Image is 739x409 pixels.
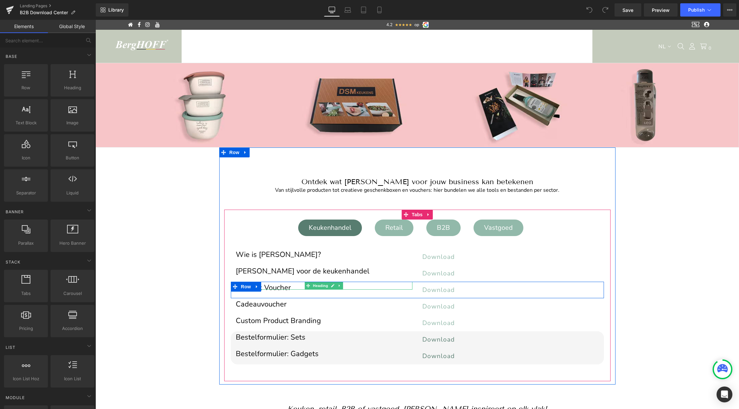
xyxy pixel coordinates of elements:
[5,259,21,265] span: Stack
[140,283,317,286] h1: Cadeauvoucher
[207,201,263,215] div: Keukenhandel
[6,189,46,196] span: Separator
[140,316,317,319] h1: Bestelformulier: Sets
[129,166,515,175] div: Van stijlvolle producten tot creatieve geschenkboxen en vouchers: hier bundelen we alle tools en ...
[53,375,92,382] span: Icon List
[53,154,92,161] span: Button
[48,20,96,33] a: Global Style
[192,385,452,393] i: Keuken, retail, B2B of vastgoed, [PERSON_NAME] inspireert op elk vlak!
[599,3,612,17] button: Redo
[144,262,157,272] span: Row
[327,262,504,278] a: Download
[327,229,504,245] a: Download
[140,332,317,336] h1: Bestelformulier: Gadgets
[108,7,124,13] span: Library
[717,387,732,402] div: Open Intercom Messenger
[6,325,46,332] span: Pricing
[140,299,317,303] h1: Custom Product Branding
[327,315,359,324] span: Download
[622,7,633,14] span: Save
[327,311,504,328] a: Download
[53,189,92,196] span: Liquid
[20,3,96,9] a: Landing Pages
[6,240,46,247] span: Parallax
[283,201,314,215] div: Retail
[335,201,361,215] div: B2B
[241,262,248,270] a: Expand / Collapse
[680,3,721,17] button: Publish
[327,233,359,241] span: Download
[327,299,359,307] span: Download
[140,250,317,253] h1: [PERSON_NAME] voor de keukenhandel
[5,394,25,401] span: Module
[324,3,340,17] a: Desktop
[340,3,356,17] a: Laptop
[5,53,18,60] span: Base
[6,84,46,91] span: Row
[20,10,68,15] span: B2B Download Center
[356,3,371,17] a: Tablet
[327,282,359,291] span: Download
[146,128,154,138] a: Expand / Collapse
[53,290,92,297] span: Carousel
[382,201,424,215] div: Vastgoed
[315,190,329,200] span: Tabs
[327,332,359,341] span: Download
[688,7,705,13] span: Publish
[6,290,46,297] span: Tabs
[140,233,317,237] h1: Wie is [PERSON_NAME]?
[96,3,128,17] a: New Library
[327,245,504,262] a: Download
[53,119,92,126] span: Image
[216,262,234,270] span: Heading
[327,249,359,258] span: Download
[371,3,387,17] a: Mobile
[6,119,46,126] span: Text Block
[5,344,16,350] span: List
[6,154,46,161] span: Icon
[327,328,504,345] a: Download
[157,262,166,272] a: Expand / Collapse
[53,240,92,247] span: Hero Banner
[652,7,670,14] span: Preview
[129,157,515,166] h1: Ontdek wat [PERSON_NAME] voor jouw business kan betekenen
[583,3,596,17] button: Undo
[327,266,359,274] span: Download
[329,190,337,200] a: Expand / Collapse
[6,375,46,382] span: Icon List Hoz
[723,3,736,17] button: More
[53,325,92,332] span: Accordion
[644,3,678,17] a: Preview
[132,128,146,138] span: Row
[327,295,504,311] a: Download
[53,84,92,91] span: Heading
[327,278,504,295] a: Download
[5,209,24,215] span: Banner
